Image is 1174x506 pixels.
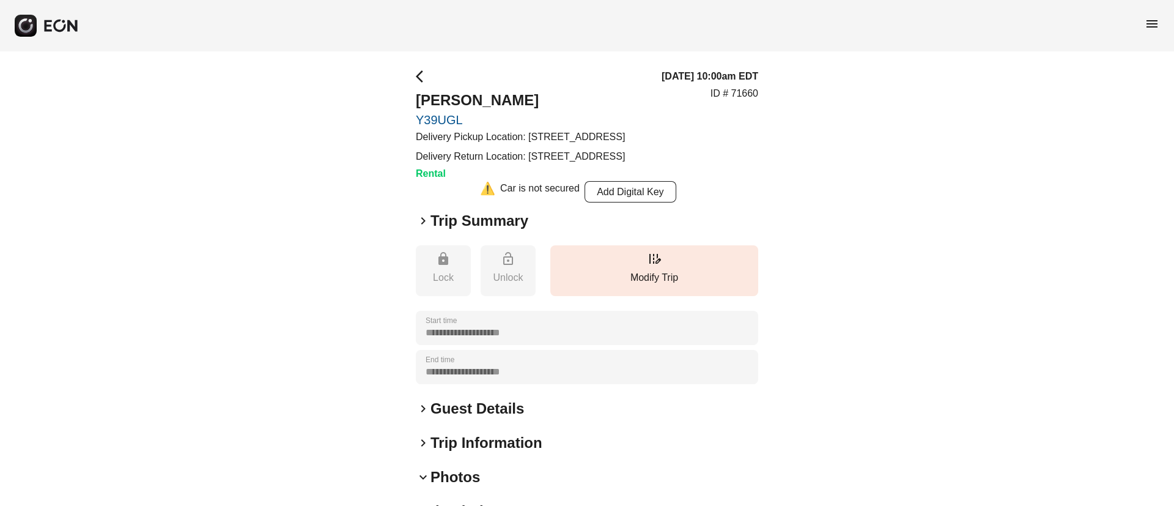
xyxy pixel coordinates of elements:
[662,69,758,84] h3: [DATE] 10:00am EDT
[500,181,580,203] div: Car is not secured
[416,149,625,164] p: Delivery Return Location: [STREET_ADDRESS]
[416,91,625,110] h2: [PERSON_NAME]
[430,467,480,487] h2: Photos
[416,401,430,416] span: keyboard_arrow_right
[416,130,625,144] p: Delivery Pickup Location: [STREET_ADDRESS]
[480,181,495,203] div: ⚠️
[416,113,625,127] a: Y39UGL
[430,211,528,231] h2: Trip Summary
[585,181,676,203] button: Add Digital Key
[1145,17,1159,31] span: menu
[711,86,758,101] p: ID # 71660
[556,270,752,285] p: Modify Trip
[647,251,662,266] span: edit_road
[416,470,430,485] span: keyboard_arrow_down
[416,214,430,228] span: keyboard_arrow_right
[430,399,524,419] h2: Guest Details
[416,166,625,181] h3: Rental
[416,436,430,450] span: keyboard_arrow_right
[416,69,430,84] span: arrow_back_ios
[430,433,542,453] h2: Trip Information
[550,245,758,296] button: Modify Trip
